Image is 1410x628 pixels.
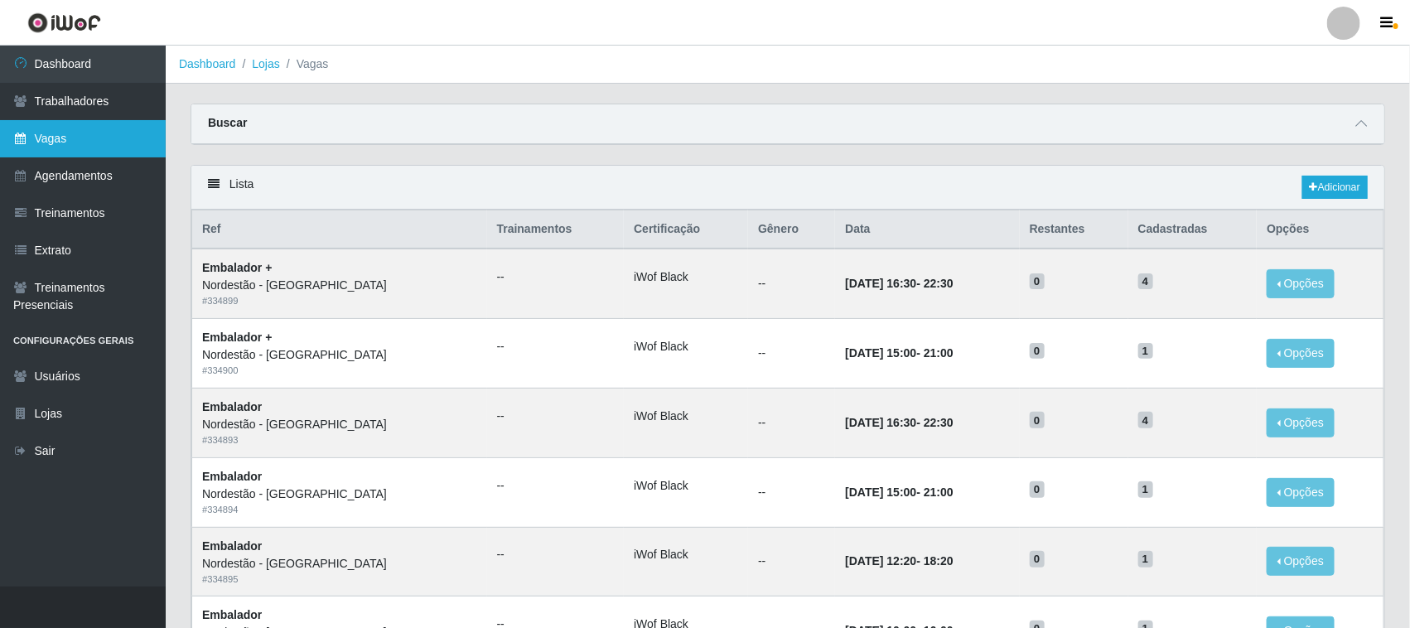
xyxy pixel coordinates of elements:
[924,277,954,290] time: 22:30
[202,261,272,274] strong: Embalador +
[924,416,954,429] time: 22:30
[845,277,916,290] time: [DATE] 16:30
[192,210,487,249] th: Ref
[845,416,953,429] strong: -
[202,572,477,587] div: # 334895
[634,268,738,286] li: iWof Black
[280,56,329,73] li: Vagas
[845,485,916,499] time: [DATE] 15:00
[202,400,262,413] strong: Embalador
[202,555,477,572] div: Nordestão - [GEOGRAPHIC_DATA]
[202,470,262,483] strong: Embalador
[1267,408,1335,437] button: Opções
[1267,478,1335,507] button: Opções
[634,477,738,495] li: iWof Black
[1030,481,1045,498] span: 0
[845,346,953,360] strong: -
[208,116,247,129] strong: Buscar
[191,166,1384,210] div: Lista
[497,408,615,425] ul: --
[497,546,615,563] ul: --
[748,527,835,597] td: --
[748,210,835,249] th: Gênero
[845,416,916,429] time: [DATE] 16:30
[202,416,477,433] div: Nordestão - [GEOGRAPHIC_DATA]
[748,319,835,389] td: --
[748,249,835,318] td: --
[1030,412,1045,428] span: 0
[748,457,835,527] td: --
[1030,273,1045,290] span: 0
[497,338,615,355] ul: --
[1138,481,1153,498] span: 1
[1138,273,1153,290] span: 4
[27,12,101,33] img: CoreUI Logo
[845,346,916,360] time: [DATE] 15:00
[634,338,738,355] li: iWof Black
[1257,210,1383,249] th: Opções
[634,408,738,425] li: iWof Black
[845,277,953,290] strong: -
[202,485,477,503] div: Nordestão - [GEOGRAPHIC_DATA]
[202,331,272,344] strong: Embalador +
[202,294,477,308] div: # 334899
[179,57,236,70] a: Dashboard
[202,364,477,378] div: # 334900
[497,268,615,286] ul: --
[1267,547,1335,576] button: Opções
[845,554,916,568] time: [DATE] 12:20
[748,388,835,457] td: --
[1138,412,1153,428] span: 4
[202,539,262,553] strong: Embalador
[202,608,262,621] strong: Embalador
[1138,343,1153,360] span: 1
[1128,210,1258,249] th: Cadastradas
[624,210,748,249] th: Certificação
[924,554,954,568] time: 18:20
[634,546,738,563] li: iWof Black
[1302,176,1368,199] a: Adicionar
[1267,269,1335,298] button: Opções
[924,485,954,499] time: 21:00
[845,485,953,499] strong: -
[845,554,953,568] strong: -
[252,57,279,70] a: Lojas
[1030,343,1045,360] span: 0
[497,477,615,495] ul: --
[202,503,477,517] div: # 334894
[487,210,625,249] th: Trainamentos
[1138,551,1153,568] span: 1
[166,46,1410,84] nav: breadcrumb
[202,346,477,364] div: Nordestão - [GEOGRAPHIC_DATA]
[1020,210,1128,249] th: Restantes
[924,346,954,360] time: 21:00
[1030,551,1045,568] span: 0
[1267,339,1335,368] button: Opções
[202,277,477,294] div: Nordestão - [GEOGRAPHIC_DATA]
[835,210,1019,249] th: Data
[202,433,477,447] div: # 334893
